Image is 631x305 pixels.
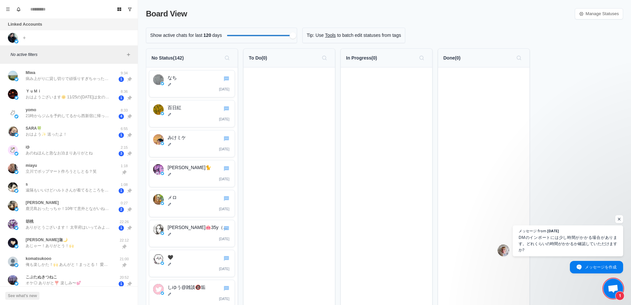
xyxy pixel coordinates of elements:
img: picture [14,244,18,248]
img: twitter [161,82,164,85]
p: しゆう@雑談🔞垢 [168,284,231,291]
img: さち🐈️ [153,164,164,175]
div: Go to chat🖤twitter🖤[DATE] [149,250,235,277]
img: twitter [161,232,164,235]
p: ありがとうございます！ 太宰府はいってみようってはなしには なっています 参考にさせていただけますね！ [26,224,111,230]
img: しゆう@雑談🔞垢 [153,284,164,294]
img: twitter [161,142,164,145]
p: [PERSON_NAME]🐈️ [168,164,231,171]
img: picture [14,39,18,43]
img: twitter [161,202,164,205]
img: picture [8,275,18,285]
p: みけミケ [168,134,231,141]
img: picture [14,114,18,118]
p: komatsukooo [26,256,51,262]
p: Linked Accounts [8,21,42,28]
button: Go to chat [223,255,230,262]
img: picture [14,282,18,286]
img: picture [8,182,18,192]
span: 2 [119,207,124,212]
img: picture [8,219,18,229]
img: picture [14,207,18,211]
p: オケ◎ ありがと❣️ 楽しみ〜💕 [26,280,81,286]
p: おはようございます🌞 11/25の[DATE]は女の子の日と被るかもしれないので他の日にちにしてもらえると安心かもです！ タメ語全然いいですよ！私もタメ語でいいですか？ [26,94,111,100]
span: 1 [119,95,124,101]
p: 遠隔もいいけどハルトさんが着てるところを見れないから…🥺 くすぐりとくすぐり責めは違うんですか…！？ [26,187,111,193]
p: 21時からジムを予約してるから西新宿に帰ってきときたいんだけど ピューロ自体営業時間が17時までだから十分間に合うかな〜って、4時間or5時間くらい一緒にいれたらにこにこだし予算的にも大丈夫かな... [26,113,111,119]
p: 胡桃 [26,218,34,224]
p: 俺も楽しかた！🙌 あんがと！まっとる！ 愛しとるよ！ [26,262,111,267]
p: なち [168,74,231,81]
button: Show unread conversations [125,4,135,14]
img: みけミケ [153,134,164,145]
span: 1 [615,291,624,300]
span: 4 [119,114,124,119]
img: picture [8,257,18,267]
span: メッセージを作成 [585,261,617,273]
img: picture [14,170,18,174]
p: [PERSON_NAME]迦🌙 [26,237,68,243]
span: 1 [119,281,124,287]
p: [DATE] [219,177,229,182]
p: miayu [26,163,37,168]
div: チャットを開く [603,279,623,298]
button: Go to chat [223,135,230,142]
span: 1 [119,188,124,193]
img: picture [14,77,18,81]
p: ゆ [26,144,30,150]
p: 鹿児島おったっちゃ！10年て意外とながいね！ それはあると思うよ🙆‍♀️ うわーされたい🥺🫶 おしゃべりしながらイチャイチャしてちょっと意地悪されたいなーとか思ってしまった🤔 [26,206,111,212]
div: Go to chatさち🐈️twitter[PERSON_NAME]🐈️[DATE] [149,160,235,187]
p: こぶたぬきつねこ [26,274,57,280]
button: Notifications [13,4,24,14]
p: あじゃー！ありがとう！🙌 [26,243,74,249]
p: Done ( 0 ) [443,55,460,62]
p: あのねほんと急なお泊まりありがとね [26,150,93,156]
span: 120 [202,32,212,39]
a: Tools [325,32,336,39]
img: twitter [161,262,164,265]
p: Show active chats for last [150,32,202,39]
img: picture [8,126,18,136]
button: Go to chat [223,75,230,82]
img: picture [8,201,18,211]
p: [DATE] [219,237,229,241]
img: picture [8,71,18,81]
p: 22:26 [116,219,132,225]
p: 2:15 [116,145,132,150]
button: Go to chat [223,165,230,172]
p: 1:18 [116,163,132,169]
img: picture [14,226,18,230]
p: 8:36 [116,89,132,94]
span: メッセージ from [519,229,546,233]
p: No active filters [11,52,125,58]
img: picture [8,164,18,173]
p: Board View [146,8,187,20]
p: 6:55 [116,126,132,132]
div: Go to chatみけミケtwitterみけミケ[DATE] [149,130,235,157]
button: Board View [114,4,125,14]
img: picture [14,133,18,137]
p: To Do ( 0 ) [249,55,267,62]
img: picture [8,108,18,118]
p: Miwa [26,70,35,76]
button: Go to chat [223,105,230,112]
p: [DATE] [219,117,229,122]
img: picture [14,189,18,193]
img: twitter [161,292,164,295]
p: s [26,181,28,187]
p: 百日紅 [168,104,231,111]
p: ＹｕＭｉ [26,88,41,94]
img: 🖤 [153,254,164,265]
p: 🖤 [168,254,231,261]
p: SARA🍀 [26,125,42,131]
button: Menu [3,4,13,14]
img: picture [14,263,18,267]
p: [DATE] [219,147,229,152]
p: [DATE] [219,267,229,271]
p: 1:08 [116,182,132,188]
div: Go to chatナツキ氏🐽35y（肥満体型界隈）twitter[PERSON_NAME]🐽35y（肥満体型界隈）[DATE] [149,220,235,247]
button: Go to chat [223,195,230,202]
button: Go to chat [223,225,230,232]
img: picture [8,238,18,248]
img: picture [14,152,18,156]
